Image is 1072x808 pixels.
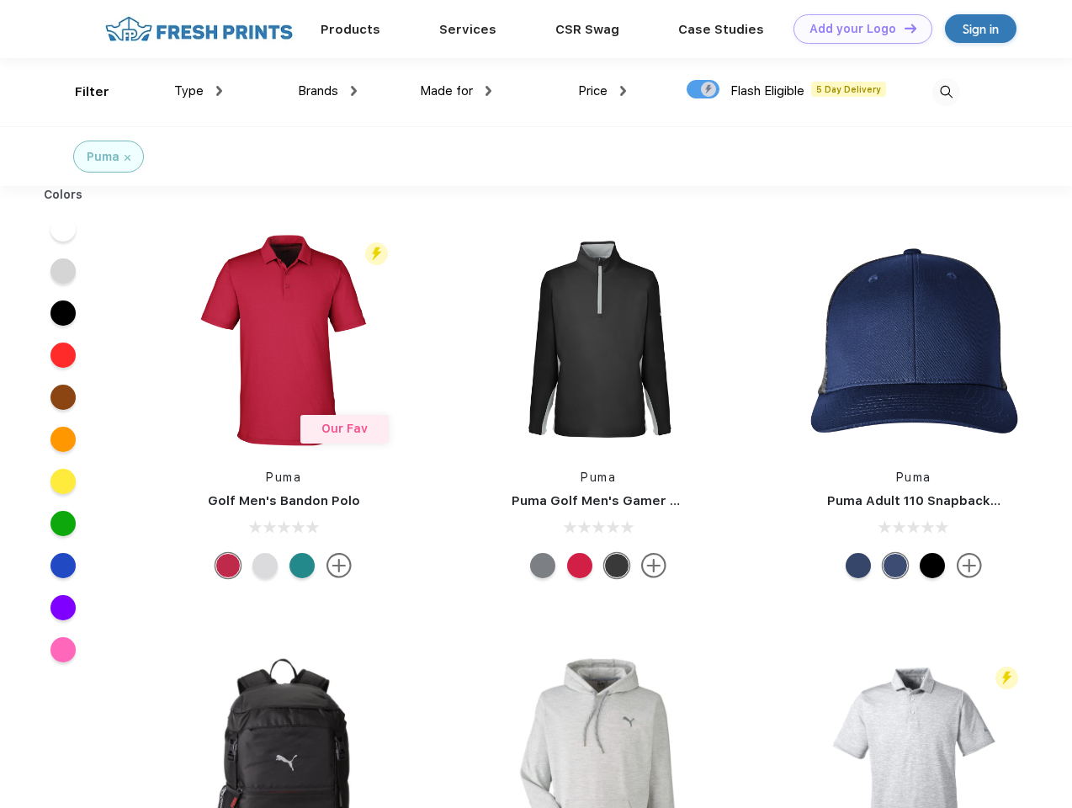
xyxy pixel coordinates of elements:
[578,83,608,98] span: Price
[802,228,1026,452] img: func=resize&h=266
[811,82,886,97] span: 5 Day Delivery
[125,155,130,161] img: filter_cancel.svg
[365,242,388,265] img: flash_active_toggle.svg
[252,553,278,578] div: High Rise
[555,22,619,37] a: CSR Swag
[512,493,777,508] a: Puma Golf Men's Gamer Golf Quarter-Zip
[846,553,871,578] div: Peacoat with Qut Shd
[208,493,360,508] a: Golf Men's Bandon Polo
[172,228,395,452] img: func=resize&h=266
[883,553,908,578] div: Peacoat Qut Shd
[905,24,916,33] img: DT
[932,78,960,106] img: desktop_search.svg
[420,83,473,98] span: Made for
[486,86,491,96] img: dropdown.png
[215,553,241,578] div: Ski Patrol
[957,553,982,578] img: more.svg
[896,470,931,484] a: Puma
[620,86,626,96] img: dropdown.png
[920,553,945,578] div: Pma Blk Pma Blk
[321,22,380,37] a: Products
[100,14,298,44] img: fo%20logo%202.webp
[75,82,109,102] div: Filter
[486,228,710,452] img: func=resize&h=266
[963,19,999,39] div: Sign in
[581,470,616,484] a: Puma
[995,667,1018,689] img: flash_active_toggle.svg
[266,470,301,484] a: Puma
[289,553,315,578] div: Green Lagoon
[604,553,629,578] div: Puma Black
[809,22,896,36] div: Add your Logo
[87,148,119,166] div: Puma
[326,553,352,578] img: more.svg
[31,186,96,204] div: Colors
[174,83,204,98] span: Type
[351,86,357,96] img: dropdown.png
[530,553,555,578] div: Quiet Shade
[321,422,368,435] span: Our Fav
[730,83,804,98] span: Flash Eligible
[216,86,222,96] img: dropdown.png
[641,553,666,578] img: more.svg
[945,14,1016,43] a: Sign in
[298,83,338,98] span: Brands
[439,22,496,37] a: Services
[567,553,592,578] div: Ski Patrol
